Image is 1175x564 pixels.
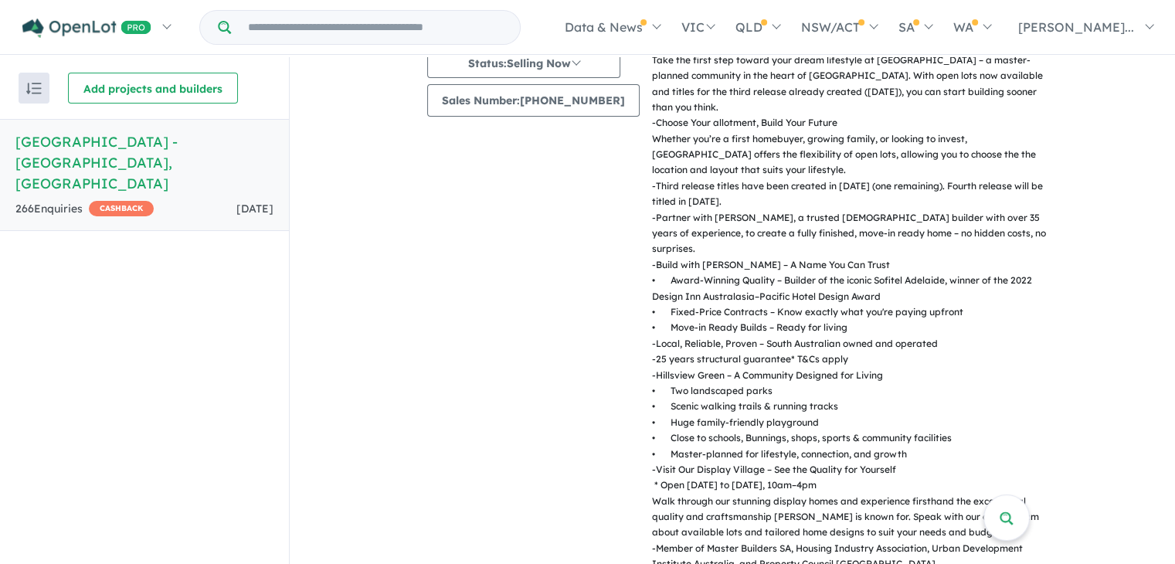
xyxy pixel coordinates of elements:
p: - Hillsview Green – A Community Designed for Living • Two landscaped parks • Scenic walking trail... [652,368,1050,462]
h5: [GEOGRAPHIC_DATA] - [GEOGRAPHIC_DATA] , [GEOGRAPHIC_DATA] [15,131,273,194]
p: - Secure Your Allotment & Build with Award-Winning Builder, [PERSON_NAME]. Take the first step to... [652,21,1050,115]
span: [PERSON_NAME]... [1018,19,1134,35]
img: Openlot PRO Logo White [22,19,151,38]
span: CASHBACK [89,201,154,216]
p: - Build with [PERSON_NAME] – A Name You Can Trust • Award-Winning Quality – Builder of the iconic... [652,257,1050,336]
p: - Choose Your allotment, Build Your Future Whether you’re a first homebuyer, growing family, or l... [652,115,1050,178]
input: Try estate name, suburb, builder or developer [234,11,517,44]
p: - Third release titles have been created in [DATE] (one remaining). Fourth release will be titled... [652,178,1050,210]
button: Status:Selling Now [427,47,620,78]
p: - Partner with [PERSON_NAME], a trusted [DEMOGRAPHIC_DATA] builder with over 35 years of experien... [652,210,1050,257]
div: 266 Enquir ies [15,200,154,219]
button: Sales Number:[PHONE_NUMBER] [427,84,640,117]
span: [DATE] [236,202,273,216]
img: sort.svg [26,83,42,94]
p: - 25 years structural guarantee* T&Cs apply [652,352,1050,367]
p: - Visit Our Display Village – See the Quality for Yourself * Open [DATE] to [DATE], 10am–4pm Walk... [652,462,1050,541]
button: Add projects and builders [68,73,238,104]
p: - Local, Reliable, Proven – South Australian owned and operated [652,336,1050,352]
